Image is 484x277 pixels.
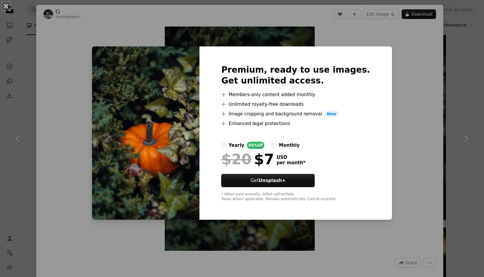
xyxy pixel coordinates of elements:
[92,46,199,220] img: premium_photo-1667585897792-f053f583f8ef
[276,155,305,160] span: USD
[276,160,305,165] span: per month *
[259,178,286,183] strong: Unsplash+
[221,101,370,108] li: Unlimited royalty-free downloads
[279,142,300,149] div: monthly
[247,142,265,149] div: 65% off
[272,143,276,148] input: monthly
[221,151,274,167] div: $7
[221,143,226,148] input: yearly65%off
[221,192,370,202] div: * When paid annually, billed upfront $84 Taxes where applicable. Renews automatically. Cancel any...
[221,91,370,98] li: Members-only content added monthly
[221,65,370,86] h2: Premium, ready to use images. Get unlimited access.
[228,142,244,149] div: yearly
[221,120,370,127] li: Enhanced legal protections
[221,151,251,167] span: $20
[221,110,370,118] li: Image cropping and background removal
[221,174,315,187] button: GetUnsplash+
[324,110,339,118] span: New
